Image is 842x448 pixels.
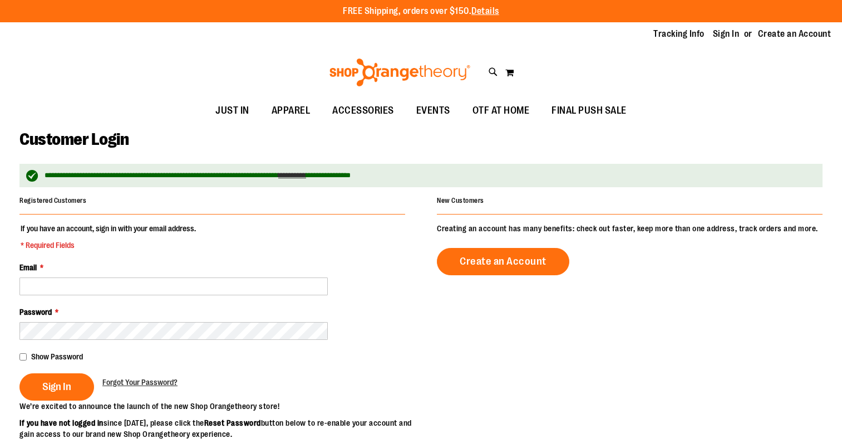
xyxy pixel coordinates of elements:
span: JUST IN [215,98,249,123]
a: Create an Account [758,28,831,40]
a: Forgot Your Password? [102,377,178,388]
span: ACCESSORIES [332,98,394,123]
a: Sign In [713,28,740,40]
a: Tracking Info [653,28,705,40]
p: We’re excited to announce the launch of the new Shop Orangetheory store! [19,401,421,412]
span: EVENTS [416,98,450,123]
legend: If you have an account, sign in with your email address. [19,223,197,251]
button: Sign In [19,373,94,401]
span: Sign In [42,381,71,393]
span: OTF AT HOME [472,98,530,123]
strong: Registered Customers [19,197,86,204]
img: Shop Orangetheory [328,59,472,86]
span: * Required Fields [21,240,196,251]
span: Password [19,308,52,316]
span: Email [19,263,37,272]
span: APPAREL [272,98,311,123]
span: Create an Account [460,255,546,267]
span: Show Password [31,352,83,361]
a: EVENTS [405,98,461,124]
span: Forgot Your Password? [102,378,178,387]
strong: Reset Password [204,418,261,427]
a: FINAL PUSH SALE [540,98,638,124]
span: FINAL PUSH SALE [552,98,627,123]
a: ACCESSORIES [321,98,405,124]
p: since [DATE], please click the button below to re-enable your account and gain access to our bran... [19,417,421,440]
a: APPAREL [260,98,322,124]
p: FREE Shipping, orders over $150. [343,5,499,18]
span: Customer Login [19,130,129,149]
a: JUST IN [204,98,260,124]
a: Create an Account [437,248,569,275]
strong: New Customers [437,197,484,204]
a: OTF AT HOME [461,98,541,124]
a: Details [471,6,499,16]
p: Creating an account has many benefits: check out faster, keep more than one address, track orders... [437,223,823,234]
strong: If you have not logged in [19,418,104,427]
